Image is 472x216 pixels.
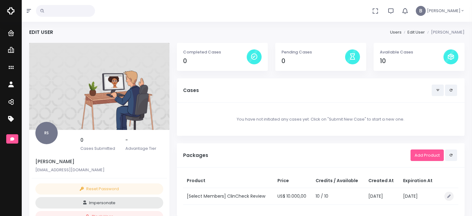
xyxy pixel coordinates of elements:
[380,49,443,55] p: Available Cases
[29,29,53,35] h4: Edit User
[312,188,365,205] td: 10 / 10
[365,188,399,205] td: [DATE]
[35,197,163,209] button: Impersonate
[183,88,432,93] h5: Cases
[7,4,15,17] img: Logo Horizontal
[183,188,274,205] td: [Select Members] ClinCheck Review
[125,145,163,152] p: Advantage Tier
[416,6,426,16] span: B
[274,188,312,205] td: US$ 10.000,00
[380,57,443,65] h4: 10
[281,49,345,55] p: Pending Cases
[125,137,163,143] h5: -
[425,29,465,35] li: [PERSON_NAME]
[365,174,399,188] th: Created At
[183,57,247,65] h4: 0
[35,183,163,195] button: Reset Password
[411,149,444,161] a: Add Product
[281,57,345,65] h4: 0
[183,153,411,158] h5: Packages
[80,137,118,143] h5: 0
[183,49,247,55] p: Completed Cases
[407,29,425,35] a: Edit User
[35,167,163,173] p: [EMAIL_ADDRESS][DOMAIN_NAME]
[274,174,312,188] th: Price
[183,109,458,130] div: You have not initiated any cases yet. Click on "Submit New Case" to start a new one.
[80,145,118,152] p: Cases Submitted
[427,8,461,14] span: [PERSON_NAME]
[35,122,58,144] span: RS
[399,174,438,188] th: Expiration At
[312,174,365,188] th: Credits / Available
[35,159,163,164] h5: [PERSON_NAME]
[183,174,274,188] th: Product
[399,188,438,205] td: [DATE]
[390,29,402,35] a: Users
